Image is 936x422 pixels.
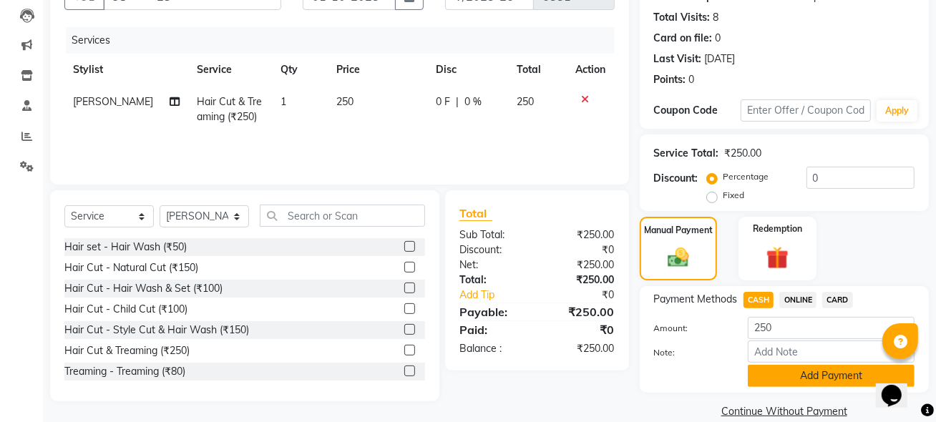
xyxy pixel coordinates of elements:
label: Note: [643,346,737,359]
div: Card on file: [654,31,713,46]
div: Treaming - Treaming (₹80) [64,364,185,379]
span: 1 [281,95,286,108]
span: 250 [517,95,534,108]
div: Hair set - Hair Wash (₹50) [64,240,187,255]
span: CASH [744,292,774,308]
div: Hair Cut - Child Cut (₹100) [64,302,187,317]
span: Payment Methods [654,292,738,307]
label: Redemption [753,222,802,235]
span: 0 F [436,94,450,109]
span: CARD [822,292,853,308]
div: Net: [449,257,537,273]
div: ₹250.00 [537,303,625,320]
div: Hair Cut & Treaming (₹250) [64,343,190,358]
div: [DATE] [705,51,736,67]
span: Hair Cut & Treaming (₹250) [197,95,262,123]
div: ₹0 [537,242,625,257]
div: Services [66,27,625,54]
span: [PERSON_NAME] [73,95,153,108]
div: ₹0 [537,321,625,338]
button: Add Payment [748,365,915,387]
div: ₹250.00 [537,273,625,288]
div: Total: [449,273,537,288]
img: _cash.svg [661,245,696,270]
div: ₹0 [552,288,625,303]
th: Qty [272,54,328,86]
div: Coupon Code [654,103,741,118]
input: Search or Scan [260,205,425,227]
label: Percentage [723,170,769,183]
th: Action [567,54,615,86]
th: Service [188,54,272,86]
div: 8 [713,10,719,25]
div: ₹250.00 [537,341,625,356]
a: Continue Without Payment [643,404,926,419]
div: Hair Cut - Hair Wash & Set (₹100) [64,281,223,296]
input: Enter Offer / Coupon Code [741,99,871,122]
th: Price [328,54,427,86]
div: Balance : [449,341,537,356]
th: Disc [427,54,508,86]
div: Points: [654,72,686,87]
a: Add Tip [449,288,552,303]
div: ₹250.00 [537,257,625,273]
span: | [456,94,459,109]
div: Hair Cut - Style Cut & Hair Wash (₹150) [64,323,249,338]
div: Discount: [449,242,537,257]
img: _gift.svg [759,244,796,272]
div: 0 [716,31,721,46]
span: 0 % [464,94,482,109]
div: Service Total: [654,146,719,161]
label: Manual Payment [644,224,713,237]
div: Total Visits: [654,10,711,25]
iframe: chat widget [876,365,922,408]
label: Amount: [643,322,737,335]
span: Total [459,206,492,221]
div: Discount: [654,171,698,186]
div: Last Visit: [654,51,702,67]
div: 0 [689,72,695,87]
input: Add Note [748,340,915,363]
th: Stylist [64,54,188,86]
div: ₹250.00 [725,146,762,161]
input: Amount [748,317,915,339]
span: ONLINE [779,292,816,308]
div: ₹250.00 [537,227,625,242]
div: Sub Total: [449,227,537,242]
div: Paid: [449,321,537,338]
button: Apply [877,100,917,122]
div: Payable: [449,303,537,320]
div: Hair Cut - Natural Cut (₹150) [64,260,198,275]
th: Total [508,54,567,86]
label: Fixed [723,189,745,202]
span: 250 [336,95,354,108]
